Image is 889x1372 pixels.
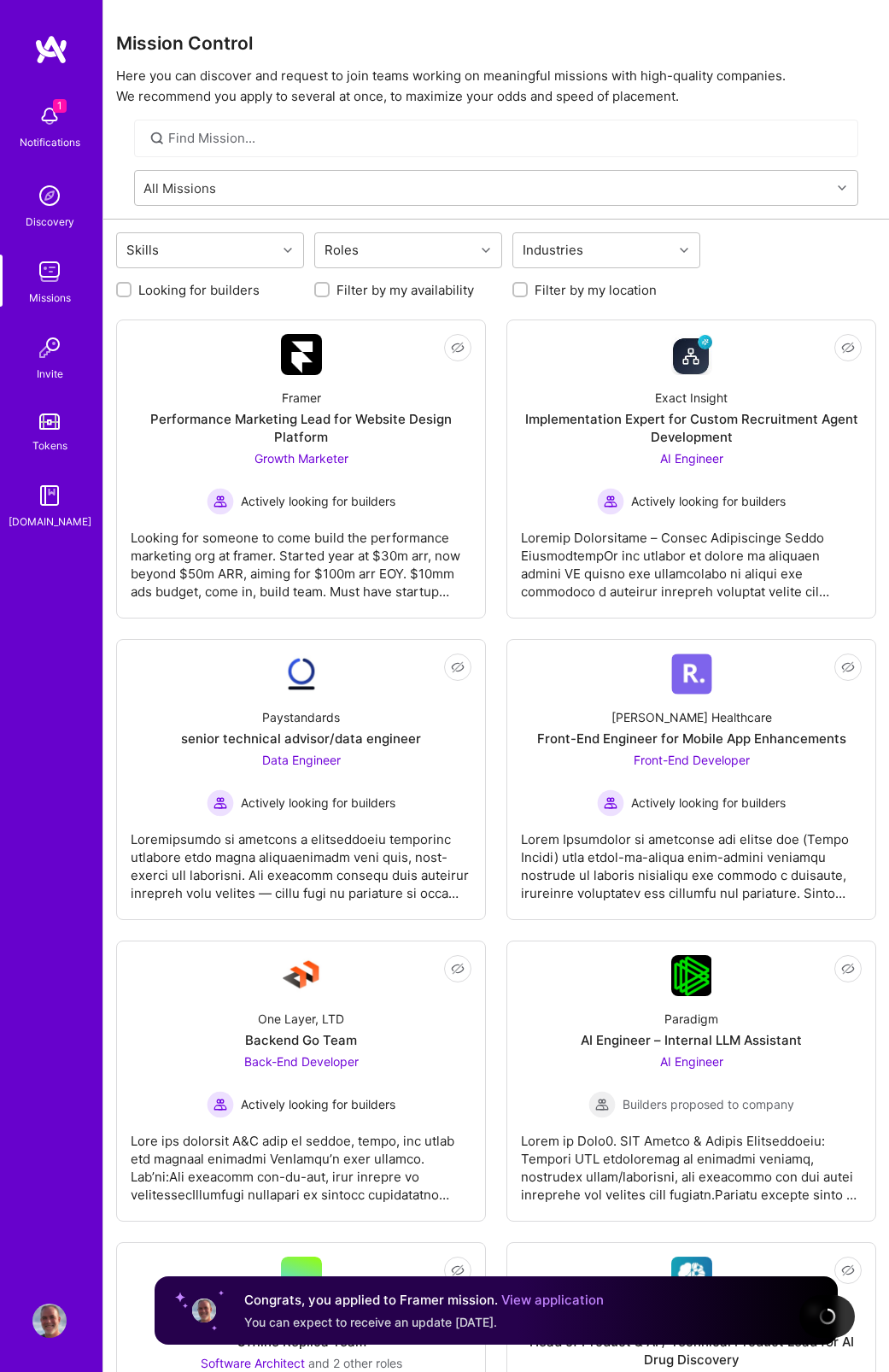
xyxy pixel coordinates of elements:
[501,1292,604,1308] a: View application
[521,515,862,601] div: Loremip Dolorsitame – Consec Adipiscinge Seddo EiusmodtempOr inc utlabor et dolore ma aliquaen ad...
[597,488,624,515] img: Actively looking for builders
[254,451,348,466] span: Growth Marketer
[521,1118,862,1204] div: Lorem ip Dolo0. SIT Ametco & Adipis Elitseddoeiu: Tempori UTL etdoloremag al enimadmi veniamq, no...
[631,492,786,510] span: Actively looking for builders
[680,246,688,255] i: icon Chevron
[671,955,711,996] img: Company Logo
[838,184,846,192] i: icon Chevron
[308,1356,402,1370] span: and 2 other roles
[241,492,395,510] span: Actively looking for builders
[26,213,74,231] div: Discovery
[207,488,234,515] img: Actively looking for builders
[245,1031,357,1049] div: Backend Go Team
[201,1356,305,1370] span: Software Architect
[131,515,471,601] div: Looking for someone to come build the performance marketing org at framer. Started year at $30m a...
[535,281,657,299] label: Filter by my location
[282,389,321,407] div: Framer
[258,1010,344,1028] div: One Layer, LTD
[32,1304,67,1338] img: User Avatar
[281,334,322,375] img: Company Logo
[671,654,712,695] img: Company Logo
[537,730,846,748] div: Front-End Engineer for Mobile App Enhancements
[244,1054,359,1069] span: Back-End Developer
[841,341,855,355] i: icon EyeClosed
[32,478,67,513] img: guide book
[284,246,292,255] i: icon Chevron
[39,413,60,430] img: tokens
[9,513,91,531] div: [DOMAIN_NAME]
[207,789,234,817] img: Actively looking for builders
[244,1314,604,1331] div: You can expect to receive an update [DATE].
[168,129,845,147] input: Find Mission...
[131,1118,471,1204] div: Lore ips dolorsit A&C adip el seddoe, tempo, inc utlab etd magnaal enimadmi VenIamqu’n exer ullam...
[241,1095,395,1113] span: Actively looking for builders
[660,1054,723,1069] span: AI Engineer
[841,962,855,976] i: icon EyeClosed
[244,1290,604,1310] div: Congrats, you applied to Framer mission.
[671,334,712,375] img: Company Logo
[611,708,772,726] div: [PERSON_NAME] Healthcare
[32,437,67,454] div: Tokens
[131,410,471,446] div: Performance Marketing Lead for Website Design Platform
[336,281,474,299] label: Filter by my availability
[116,66,876,107] p: Here you can discover and request to join teams working on meaningful missions with high-quality ...
[588,1091,616,1118] img: Builders proposed to company
[320,237,363,262] div: Roles
[143,179,216,196] div: All Missions
[817,1306,838,1327] img: loading
[482,246,490,255] i: icon Chevron
[32,255,67,289] img: teamwork
[122,237,163,262] div: Skills
[518,237,588,262] div: Industries
[207,1091,234,1118] img: Actively looking for builders
[32,331,67,365] img: Invite
[634,753,750,767] span: Front-End Developer
[664,1010,718,1028] div: Paradigm
[655,389,728,407] div: Exact Insight
[804,1300,824,1321] img: Close
[116,32,876,54] h3: Mission Control
[138,281,260,299] label: Looking for builders
[281,654,322,695] img: Company Logo
[521,817,862,902] div: Lorem Ipsumdolor si ametconse adi elitse doe (Tempo Incidi) utla etdol-ma-aliqua enim-admini veni...
[29,289,71,307] div: Missions
[32,179,67,213] img: discovery
[281,955,322,996] img: Company Logo
[660,451,723,466] span: AI Engineer
[451,962,465,976] i: icon EyeClosed
[451,1264,465,1277] i: icon EyeClosed
[53,99,67,113] span: 1
[841,660,855,674] i: icon EyeClosed
[597,789,624,817] img: Actively looking for builders
[841,1264,855,1277] i: icon EyeClosed
[262,708,340,726] div: Paystandards
[241,794,395,812] span: Actively looking for builders
[20,133,80,151] div: Notifications
[623,1095,794,1113] span: Builders proposed to company
[631,794,786,812] span: Actively looking for builders
[451,341,465,355] i: icon EyeClosed
[262,753,341,767] span: Data Engineer
[181,730,421,748] div: senior technical advisor/data engineer
[32,99,67,133] img: bell
[190,1297,218,1324] img: User profile
[451,660,465,674] i: icon EyeClosed
[37,365,63,383] div: Invite
[34,34,68,65] img: logo
[671,1257,712,1298] img: Company Logo
[581,1031,802,1049] div: AI Engineer – Internal LLM Assistant
[148,129,167,149] i: icon SearchGrey
[131,817,471,902] div: Loremipsumdo si ametcons a elitseddoeiu temporinc utlabore etdo magna aliquaenimadm veni quis, no...
[521,410,862,446] div: Implementation Expert for Custom Recruitment Agent Development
